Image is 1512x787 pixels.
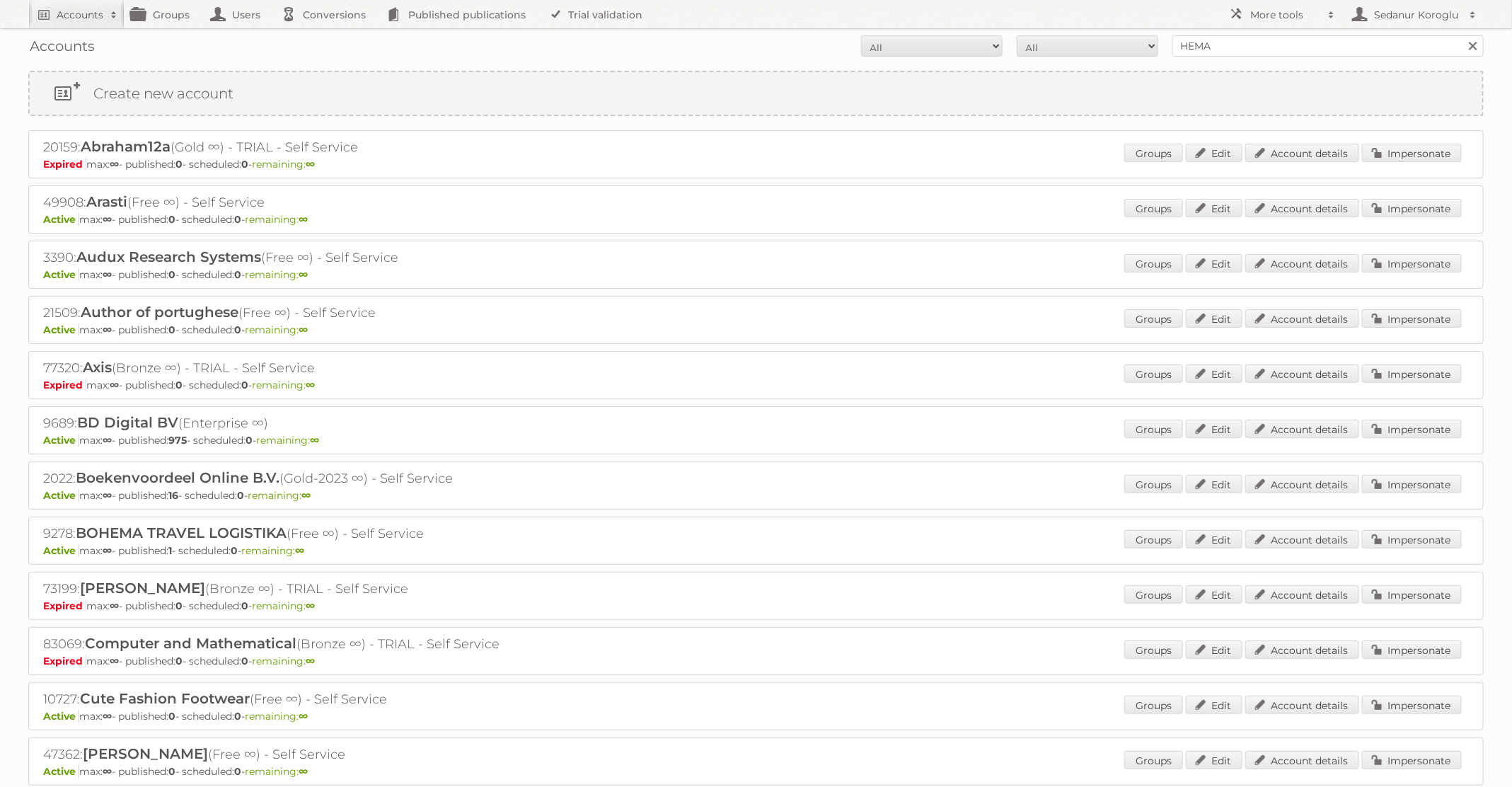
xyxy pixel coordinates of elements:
[43,655,1469,667] p: max: - published: - scheduled: -
[76,524,287,541] span: BOHEMA TRAVEL LOGISTIKA
[1186,530,1242,548] a: Edit
[1250,8,1321,22] h2: More tools
[1245,475,1359,493] a: Account details
[43,359,538,377] h2: 77320: (Bronze ∞) - TRIAL - Self Service
[1245,696,1359,714] a: Account details
[43,765,1469,778] p: max: - published: - scheduled: -
[1245,199,1359,217] a: Account details
[256,434,319,447] span: remaining:
[43,690,538,708] h2: 10727: (Free ∞) - Self Service
[248,489,311,502] span: remaining:
[1124,144,1183,162] a: Groups
[30,72,1482,115] a: Create new account
[43,524,538,543] h2: 9278: (Free ∞) - Self Service
[103,710,112,723] strong: ∞
[43,599,86,612] span: Expired
[43,489,79,502] span: Active
[43,635,538,653] h2: 83069: (Bronze ∞) - TRIAL - Self Service
[1245,530,1359,548] a: Account details
[234,765,241,778] strong: 0
[168,710,175,723] strong: 0
[43,544,1469,557] p: max: - published: - scheduled: -
[43,213,1469,226] p: max: - published: - scheduled: -
[175,158,183,171] strong: 0
[246,434,253,447] strong: 0
[1245,751,1359,769] a: Account details
[241,655,248,667] strong: 0
[234,268,241,281] strong: 0
[43,193,538,212] h2: 49908: (Free ∞) - Self Service
[1124,364,1183,383] a: Groups
[234,323,241,336] strong: 0
[245,710,308,723] span: remaining:
[1186,144,1242,162] a: Edit
[1245,585,1359,604] a: Account details
[299,268,308,281] strong: ∞
[43,655,86,667] span: Expired
[103,323,112,336] strong: ∞
[86,193,127,210] span: Arasti
[1362,585,1462,604] a: Impersonate
[299,710,308,723] strong: ∞
[1362,364,1462,383] a: Impersonate
[252,599,315,612] span: remaining:
[1124,585,1183,604] a: Groups
[1124,640,1183,659] a: Groups
[168,765,175,778] strong: 0
[43,434,1469,447] p: max: - published: - scheduled: -
[1124,530,1183,548] a: Groups
[1362,199,1462,217] a: Impersonate
[43,268,79,281] span: Active
[245,213,308,226] span: remaining:
[168,213,175,226] strong: 0
[301,489,311,502] strong: ∞
[110,655,119,667] strong: ∞
[43,599,1469,612] p: max: - published: - scheduled: -
[43,414,538,432] h2: 9689: (Enterprise ∞)
[1362,475,1462,493] a: Impersonate
[1362,696,1462,714] a: Impersonate
[85,635,296,652] span: Computer and Mathematical
[1186,254,1242,272] a: Edit
[43,158,1469,171] p: max: - published: - scheduled: -
[103,544,112,557] strong: ∞
[299,213,308,226] strong: ∞
[1186,585,1242,604] a: Edit
[1186,420,1242,438] a: Edit
[1124,309,1183,328] a: Groups
[1362,144,1462,162] a: Impersonate
[310,434,319,447] strong: ∞
[168,268,175,281] strong: 0
[306,158,315,171] strong: ∞
[110,599,119,612] strong: ∞
[1362,640,1462,659] a: Impersonate
[1362,309,1462,328] a: Impersonate
[1186,199,1242,217] a: Edit
[43,710,1469,723] p: max: - published: - scheduled: -
[245,268,308,281] span: remaining:
[234,710,241,723] strong: 0
[175,655,183,667] strong: 0
[110,158,119,171] strong: ∞
[43,268,1469,281] p: max: - published: - scheduled: -
[103,213,112,226] strong: ∞
[1362,530,1462,548] a: Impersonate
[237,489,244,502] strong: 0
[57,8,103,22] h2: Accounts
[1245,254,1359,272] a: Account details
[43,544,79,557] span: Active
[168,544,172,557] strong: 1
[81,304,238,321] span: Author of portughese
[306,599,315,612] strong: ∞
[103,489,112,502] strong: ∞
[1245,309,1359,328] a: Account details
[299,765,308,778] strong: ∞
[1124,751,1183,769] a: Groups
[1362,751,1462,769] a: Impersonate
[231,544,238,557] strong: 0
[81,138,171,155] span: Abraham12a
[1186,640,1242,659] a: Edit
[1245,640,1359,659] a: Account details
[252,379,315,391] span: remaining:
[43,379,1469,391] p: max: - published: - scheduled: -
